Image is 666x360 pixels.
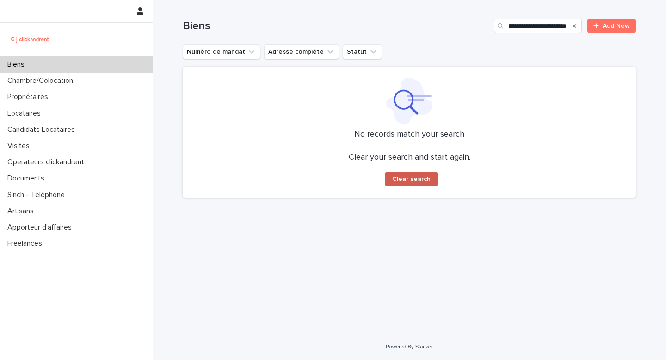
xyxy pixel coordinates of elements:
[587,19,636,33] a: Add New
[4,174,52,183] p: Documents
[385,172,438,186] button: Clear search
[4,125,82,134] p: Candidats Locataires
[4,223,79,232] p: Apporteur d'affaires
[343,44,382,59] button: Statut
[4,207,41,216] p: Artisans
[4,158,92,167] p: Operateurs clickandrent
[7,30,52,49] img: UCB0brd3T0yccxBKYDjQ
[386,344,432,349] a: Powered By Stacker
[264,44,339,59] button: Adresse complète
[603,23,630,29] span: Add New
[4,191,72,199] p: Sinch - Téléphone
[4,239,49,248] p: Freelances
[194,130,625,140] p: No records match your search
[183,19,490,33] h1: Biens
[392,176,431,182] span: Clear search
[349,153,470,163] p: Clear your search and start again.
[494,19,582,33] input: Search
[4,60,32,69] p: Biens
[4,109,48,118] p: Locataires
[4,76,80,85] p: Chambre/Colocation
[4,142,37,150] p: Visites
[4,93,55,101] p: Propriétaires
[183,44,260,59] button: Numéro de mandat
